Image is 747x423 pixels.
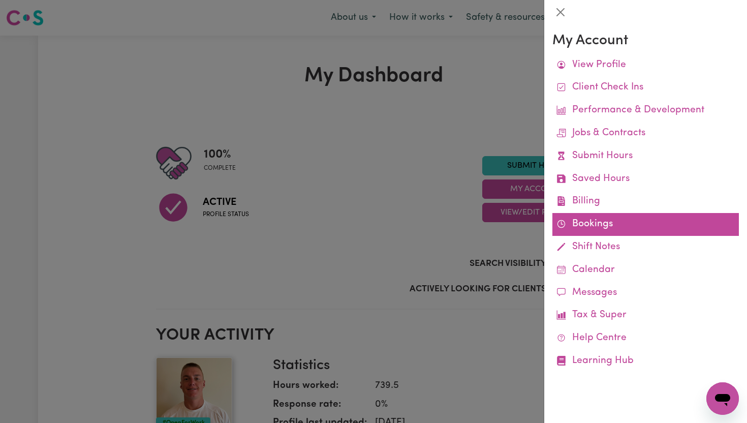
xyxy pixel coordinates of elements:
[552,54,739,77] a: View Profile
[552,4,569,20] button: Close
[552,282,739,305] a: Messages
[552,259,739,282] a: Calendar
[552,122,739,145] a: Jobs & Contracts
[552,236,739,259] a: Shift Notes
[552,33,739,50] h3: My Account
[552,145,739,168] a: Submit Hours
[552,76,739,99] a: Client Check Ins
[552,304,739,327] a: Tax & Super
[552,327,739,350] a: Help Centre
[552,99,739,122] a: Performance & Development
[552,190,739,213] a: Billing
[552,168,739,191] a: Saved Hours
[552,213,739,236] a: Bookings
[706,382,739,415] iframe: Button to launch messaging window
[552,350,739,373] a: Learning Hub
